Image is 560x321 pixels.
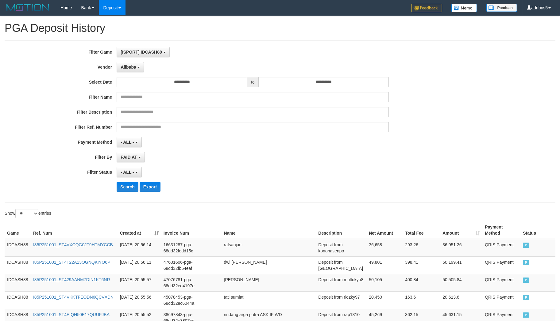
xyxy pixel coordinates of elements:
td: QRIS Payment [482,291,520,309]
button: Export [140,182,160,192]
th: Amount: activate to sort column ascending [440,221,482,239]
button: Search [117,182,138,192]
td: QRIS Payment [482,239,520,257]
select: Showentries [15,209,38,218]
span: [ISPORT] IDCASH88 [121,50,162,55]
button: Alibaba [117,62,144,72]
td: 45078453-pga-68dd32ec6044a [161,291,222,309]
span: PAID [523,295,529,300]
td: 293.26 [403,239,440,257]
td: Deposit from konohasenpo [316,239,366,257]
img: Feedback.jpg [411,4,442,12]
span: PAID [523,260,529,265]
button: - ALL - [117,137,141,147]
th: Total Fee [403,221,440,239]
span: to [247,77,259,87]
td: [PERSON_NAME] [222,274,316,291]
td: 50,199.41 [440,256,482,274]
td: 400.84 [403,274,440,291]
td: dwi [PERSON_NAME] [222,256,316,274]
a: I85P251001_ST4T22A13OGNQKIYO6P [33,260,110,265]
th: Ref. Num [31,221,118,239]
td: 47601606-pga-68dd32fb54eaf [161,256,222,274]
td: IDCASH88 [5,256,31,274]
th: Description [316,221,366,239]
a: I85P251001_ST4VXCQG0JT9HTMYCCB [33,242,113,247]
td: 398.41 [403,256,440,274]
label: Show entries [5,209,51,218]
span: PAID AT [121,155,137,160]
a: I85P251001_ST429AANM7DIN1KT6NR [33,277,110,282]
span: - ALL - [121,140,134,145]
td: [DATE] 20:56:14 [118,239,161,257]
td: 49,801 [366,256,403,274]
h1: PGA Deposit History [5,22,555,34]
a: I85P251001_ST4VKKTFEODN6QCVXDN [33,295,114,300]
td: [DATE] 20:56:11 [118,256,161,274]
span: PAID [523,243,529,248]
td: 163.6 [403,291,440,309]
th: Payment Method [482,221,520,239]
td: 50,105 [366,274,403,291]
th: Net Amount [366,221,403,239]
th: Status [520,221,555,239]
td: 36,951.26 [440,239,482,257]
td: QRIS Payment [482,274,520,291]
span: PAID [523,278,529,283]
button: - ALL - [117,167,141,177]
td: 20,613.6 [440,291,482,309]
th: Invoice Num [161,221,222,239]
td: IDCASH88 [5,291,31,309]
td: tati sumiati [222,291,316,309]
a: I85P251001_ST4EIQH50E17QUUFJBA [33,312,110,317]
button: [ISPORT] IDCASH88 [117,47,169,57]
td: 47076781-pga-68dd32ed4197e [161,274,222,291]
td: Deposit from multokyo8 [316,274,366,291]
td: IDCASH88 [5,239,31,257]
img: Button%20Memo.svg [451,4,477,12]
td: 36,658 [366,239,403,257]
td: Deposit from ridzky97 [316,291,366,309]
span: Alibaba [121,65,136,70]
td: Deposit from [GEOGRAPHIC_DATA] [316,256,366,274]
td: 50,505.84 [440,274,482,291]
td: rafsanjani [222,239,316,257]
td: [DATE] 20:55:57 [118,274,161,291]
td: QRIS Payment [482,256,520,274]
img: MOTION_logo.png [5,3,51,12]
img: panduan.png [486,4,517,12]
td: 16631287-pga-68dd32fedd15c [161,239,222,257]
td: [DATE] 20:55:56 [118,291,161,309]
span: PAID [523,312,529,318]
td: 20,450 [366,291,403,309]
th: Created at: activate to sort column ascending [118,221,161,239]
td: IDCASH88 [5,274,31,291]
span: - ALL - [121,170,134,175]
th: Name [222,221,316,239]
th: Game [5,221,31,239]
button: PAID AT [117,152,145,162]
